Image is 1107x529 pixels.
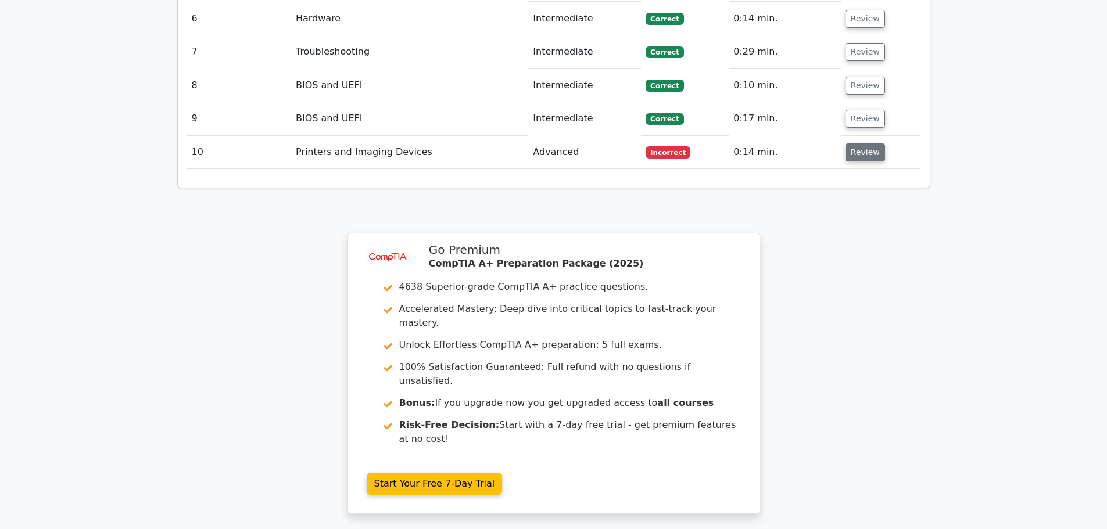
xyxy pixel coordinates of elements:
[187,102,291,135] td: 9
[846,143,885,161] button: Review
[729,35,841,69] td: 0:29 min.
[291,136,528,169] td: Printers and Imaging Devices
[846,10,885,28] button: Review
[528,2,641,35] td: Intermediate
[291,2,528,35] td: Hardware
[846,110,885,128] button: Review
[528,69,641,102] td: Intermediate
[187,2,291,35] td: 6
[291,69,528,102] td: BIOS and UEFI
[187,35,291,69] td: 7
[729,102,841,135] td: 0:17 min.
[187,136,291,169] td: 10
[528,102,641,135] td: Intermediate
[646,80,683,91] span: Correct
[646,113,683,125] span: Correct
[729,136,841,169] td: 0:14 min.
[646,46,683,58] span: Correct
[291,102,528,135] td: BIOS and UEFI
[646,146,690,158] span: Incorrect
[729,2,841,35] td: 0:14 min.
[729,69,841,102] td: 0:10 min.
[846,43,885,61] button: Review
[187,69,291,102] td: 8
[528,136,641,169] td: Advanced
[646,13,683,24] span: Correct
[528,35,641,69] td: Intermediate
[291,35,528,69] td: Troubleshooting
[367,473,503,495] a: Start Your Free 7-Day Trial
[846,77,885,95] button: Review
